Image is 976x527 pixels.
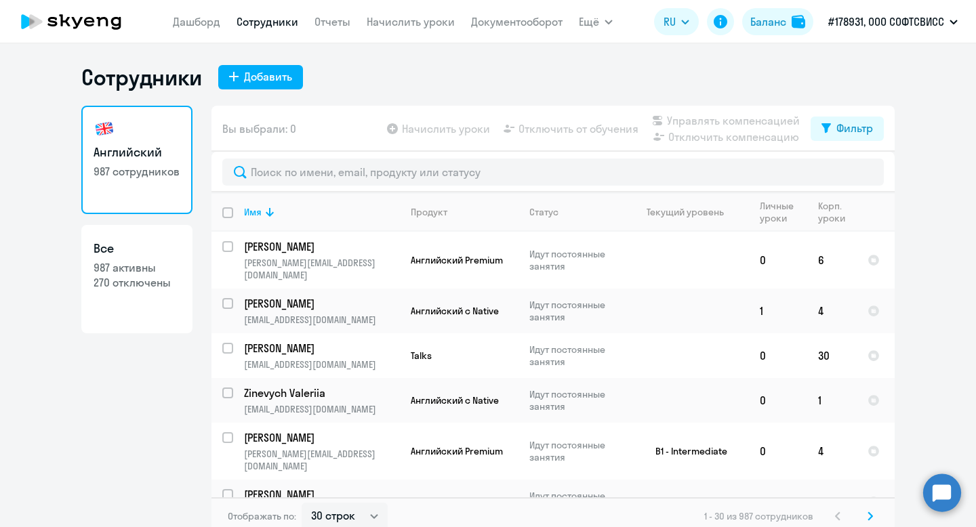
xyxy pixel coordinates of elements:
[529,388,622,413] p: Идут постоянные занятия
[314,15,350,28] a: Отчеты
[411,445,503,457] span: Английский Premium
[244,239,399,254] a: [PERSON_NAME]
[244,341,397,356] p: [PERSON_NAME]
[244,385,399,400] a: Zinevych Valeriia
[244,341,399,356] a: [PERSON_NAME]
[367,15,455,28] a: Начислить уроки
[760,200,807,224] div: Личные уроки
[749,378,807,423] td: 0
[244,358,399,371] p: [EMAIL_ADDRESS][DOMAIN_NAME]
[411,206,447,218] div: Продукт
[244,385,397,400] p: Zinevych Valeriia
[807,378,857,423] td: 1
[237,15,298,28] a: Сотрудники
[218,65,303,89] button: Добавить
[411,394,499,406] span: Английский с Native
[471,15,563,28] a: Документооборот
[811,117,884,141] button: Фильтр
[529,490,622,514] p: Идут постоянные занятия
[244,257,399,281] p: [PERSON_NAME][EMAIL_ADDRESS][DOMAIN_NAME]
[244,403,399,415] p: [EMAIL_ADDRESS][DOMAIN_NAME]
[244,68,292,85] div: Добавить
[411,305,499,317] span: Английский с Native
[792,15,805,28] img: balance
[94,164,180,179] p: 987 сотрудников
[244,296,397,311] p: [PERSON_NAME]
[228,510,296,522] span: Отображать по:
[664,14,676,30] span: RU
[244,430,399,445] a: [PERSON_NAME]
[818,200,856,224] div: Корп. уроки
[821,5,964,38] button: #178931, ООО СОФТСВИСС
[94,275,180,290] p: 270 отключены
[749,232,807,289] td: 0
[807,333,857,378] td: 30
[81,225,192,333] a: Все987 активны270 отключены
[742,8,813,35] button: Балансbalance
[828,14,944,30] p: #178931, ООО СОФТСВИСС
[411,350,432,362] span: Talks
[94,144,180,161] h3: Английский
[749,423,807,480] td: 0
[94,118,115,140] img: english
[807,480,857,524] td: 6
[749,480,807,524] td: 1
[654,8,699,35] button: RU
[244,206,262,218] div: Имя
[529,206,558,218] div: Статус
[647,206,724,218] div: Текущий уровень
[579,14,599,30] span: Ещё
[529,248,622,272] p: Идут постоянные занятия
[94,240,180,257] h3: Все
[750,14,786,30] div: Баланс
[807,289,857,333] td: 4
[579,8,613,35] button: Ещё
[836,120,873,136] div: Фильтр
[244,430,397,445] p: [PERSON_NAME]
[704,510,813,522] span: 1 - 30 из 987 сотрудников
[411,496,503,508] span: Английский Premium
[222,159,884,186] input: Поиск по имени, email, продукту или статусу
[244,487,397,502] p: [PERSON_NAME]
[749,333,807,378] td: 0
[244,314,399,326] p: [EMAIL_ADDRESS][DOMAIN_NAME]
[244,487,399,502] a: [PERSON_NAME]
[173,15,220,28] a: Дашборд
[94,260,180,275] p: 987 активны
[529,343,622,368] p: Идут постоянные занятия
[529,299,622,323] p: Идут постоянные занятия
[411,254,503,266] span: Английский Premium
[222,121,296,137] span: Вы выбрали: 0
[529,439,622,463] p: Идут постоянные занятия
[244,206,399,218] div: Имя
[634,206,748,218] div: Текущий уровень
[623,423,749,480] td: B1 - Intermediate
[81,64,202,91] h1: Сотрудники
[81,106,192,214] a: Английский987 сотрудников
[807,423,857,480] td: 4
[749,289,807,333] td: 1
[244,296,399,311] a: [PERSON_NAME]
[244,239,397,254] p: [PERSON_NAME]
[244,448,399,472] p: [PERSON_NAME][EMAIL_ADDRESS][DOMAIN_NAME]
[807,232,857,289] td: 6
